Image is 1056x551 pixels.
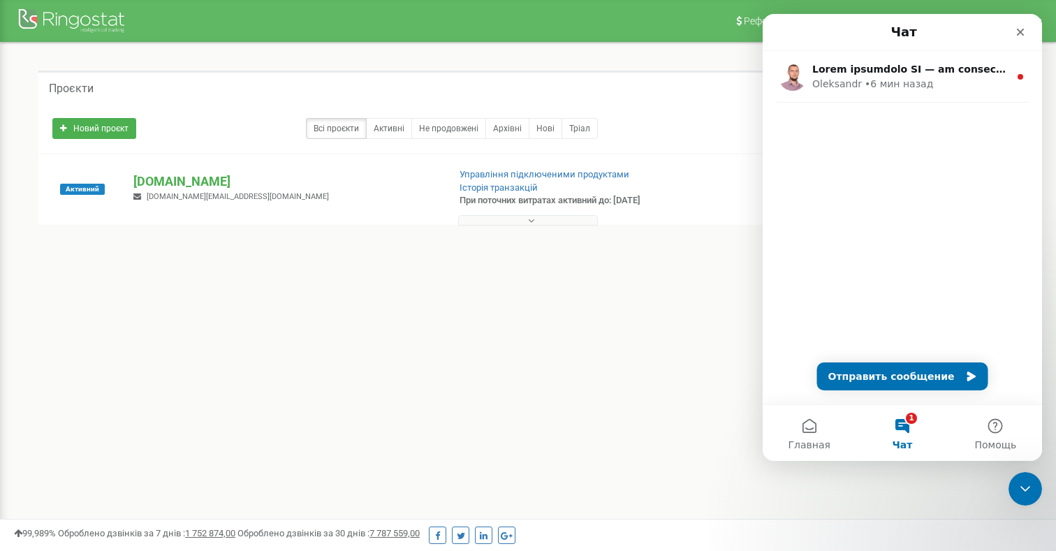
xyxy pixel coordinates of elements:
iframe: Intercom live chat [1009,472,1042,506]
a: Не продовжені [411,118,486,139]
a: Активні [366,118,412,139]
span: [DOMAIN_NAME][EMAIL_ADDRESS][DOMAIN_NAME] [147,192,329,201]
iframe: Intercom live chat [763,14,1042,461]
a: Архівні [485,118,529,139]
a: Новий проєкт [52,118,136,139]
span: Реферальна програма [744,15,847,27]
span: Активний [60,184,105,195]
a: Нові [529,118,562,139]
a: Всі проєкти [306,118,367,139]
u: 1 752 874,00 [185,528,235,538]
h5: Проєкти [49,82,94,95]
a: Історія транзакцій [460,182,538,193]
a: Тріал [562,118,598,139]
span: 99,989% [14,528,56,538]
span: Оброблено дзвінків за 30 днів : [237,528,420,538]
p: [DOMAIN_NAME] [133,172,437,191]
p: При поточних витратах активний до: [DATE] [460,194,682,207]
span: Оброблено дзвінків за 7 днів : [58,528,235,538]
u: 7 787 559,00 [369,528,420,538]
a: Управління підключеними продуктами [460,169,629,179]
